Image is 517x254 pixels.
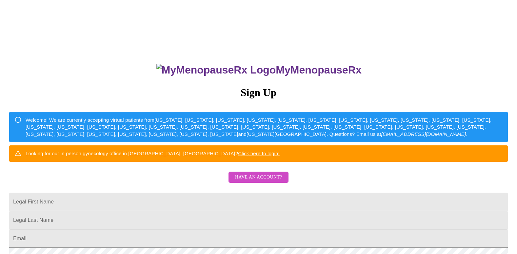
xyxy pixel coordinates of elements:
span: Have an account? [235,173,282,181]
div: Looking for our in person gynecology office in [GEOGRAPHIC_DATA], [GEOGRAPHIC_DATA]? [26,147,280,159]
div: Welcome! We are currently accepting virtual patients from [US_STATE], [US_STATE], [US_STATE], [US... [26,114,503,140]
em: [EMAIL_ADDRESS][DOMAIN_NAME] [381,131,466,137]
h3: MyMenopauseRx [10,64,508,76]
img: MyMenopauseRx Logo [156,64,276,76]
a: Have an account? [227,179,290,184]
button: Have an account? [229,172,288,183]
h3: Sign Up [9,87,508,99]
a: Click here to login! [238,151,280,156]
